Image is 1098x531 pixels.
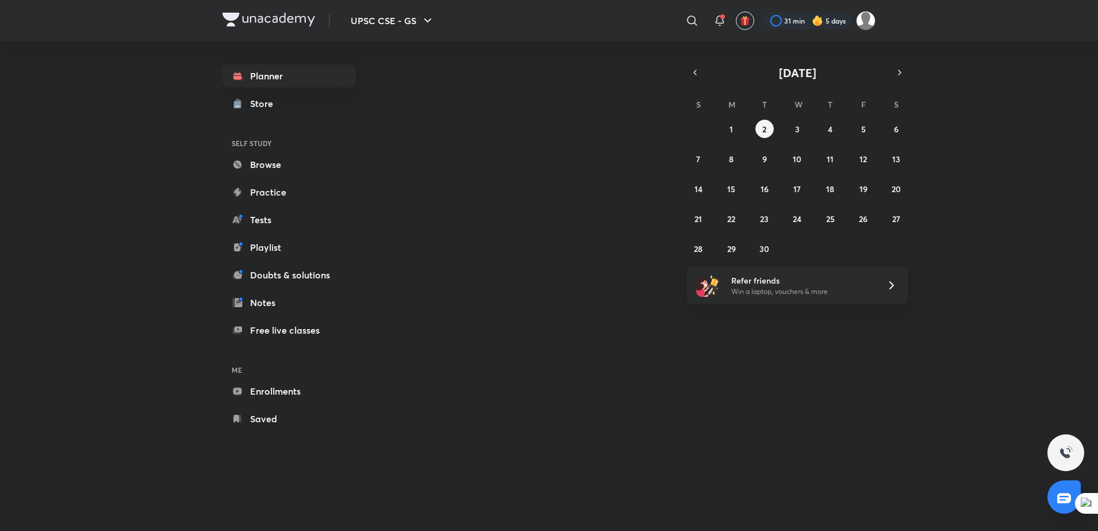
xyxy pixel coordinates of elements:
button: September 6, 2025 [887,120,905,138]
img: streak [812,15,823,26]
a: Store [222,92,356,115]
abbr: Saturday [894,99,899,110]
button: September 29, 2025 [722,239,740,258]
button: September 2, 2025 [755,120,774,138]
button: September 16, 2025 [755,179,774,198]
button: September 18, 2025 [821,179,839,198]
abbr: September 2, 2025 [762,124,766,135]
abbr: September 17, 2025 [793,184,801,194]
button: September 15, 2025 [722,179,740,198]
abbr: Friday [861,99,866,110]
abbr: September 10, 2025 [793,154,801,165]
abbr: September 18, 2025 [826,184,834,194]
abbr: Wednesday [794,99,803,110]
abbr: Tuesday [762,99,767,110]
abbr: September 16, 2025 [761,184,769,194]
abbr: September 3, 2025 [795,124,800,135]
a: Planner [222,64,356,87]
button: September 26, 2025 [854,209,873,228]
a: Tests [222,208,356,231]
a: Company Logo [222,13,315,29]
img: ttu [1059,446,1073,460]
abbr: Sunday [696,99,701,110]
a: Free live classes [222,319,356,342]
button: September 27, 2025 [887,209,905,228]
button: [DATE] [703,64,892,81]
span: [DATE] [779,65,816,81]
h6: SELF STUDY [222,133,356,153]
abbr: September 15, 2025 [727,184,735,194]
button: September 10, 2025 [788,150,807,168]
abbr: September 4, 2025 [828,124,832,135]
abbr: Thursday [828,99,832,110]
h6: ME [222,360,356,380]
abbr: September 6, 2025 [894,124,899,135]
a: Enrollments [222,380,356,403]
abbr: Monday [728,99,735,110]
abbr: September 21, 2025 [694,213,702,224]
button: September 1, 2025 [722,120,740,138]
img: avatar [740,16,750,26]
button: September 11, 2025 [821,150,839,168]
button: September 30, 2025 [755,239,774,258]
button: avatar [736,12,754,30]
button: September 9, 2025 [755,150,774,168]
button: UPSC CSE - GS [344,9,441,32]
abbr: September 28, 2025 [694,243,702,254]
button: September 19, 2025 [854,179,873,198]
abbr: September 25, 2025 [826,213,835,224]
a: Notes [222,291,356,314]
abbr: September 24, 2025 [793,213,801,224]
abbr: September 13, 2025 [892,154,900,165]
a: Saved [222,407,356,430]
button: September 13, 2025 [887,150,905,168]
button: September 17, 2025 [788,179,807,198]
button: September 5, 2025 [854,120,873,138]
button: September 25, 2025 [821,209,839,228]
button: September 28, 2025 [689,239,708,258]
abbr: September 12, 2025 [859,154,867,165]
img: Ayushi Singh [856,11,876,30]
abbr: September 29, 2025 [727,243,736,254]
abbr: September 8, 2025 [729,154,734,165]
button: September 12, 2025 [854,150,873,168]
button: September 8, 2025 [722,150,740,168]
button: September 22, 2025 [722,209,740,228]
button: September 14, 2025 [689,179,708,198]
button: September 20, 2025 [887,179,905,198]
p: Win a laptop, vouchers & more [731,286,873,297]
abbr: September 26, 2025 [859,213,867,224]
abbr: September 9, 2025 [762,154,767,165]
abbr: September 19, 2025 [859,184,867,194]
a: Browse [222,153,356,176]
abbr: September 11, 2025 [827,154,834,165]
abbr: September 1, 2025 [730,124,733,135]
abbr: September 30, 2025 [759,243,769,254]
button: September 4, 2025 [821,120,839,138]
abbr: September 22, 2025 [727,213,735,224]
div: Store [250,97,280,110]
a: Playlist [222,236,356,259]
abbr: September 27, 2025 [892,213,900,224]
h6: Refer friends [731,274,873,286]
img: referral [696,274,719,297]
button: September 21, 2025 [689,209,708,228]
a: Doubts & solutions [222,263,356,286]
abbr: September 20, 2025 [892,184,901,194]
abbr: September 5, 2025 [861,124,866,135]
abbr: September 7, 2025 [696,154,700,165]
abbr: September 23, 2025 [760,213,769,224]
button: September 7, 2025 [689,150,708,168]
button: September 24, 2025 [788,209,807,228]
abbr: September 14, 2025 [694,184,702,194]
a: Practice [222,181,356,204]
button: September 23, 2025 [755,209,774,228]
img: Company Logo [222,13,315,26]
button: September 3, 2025 [788,120,807,138]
